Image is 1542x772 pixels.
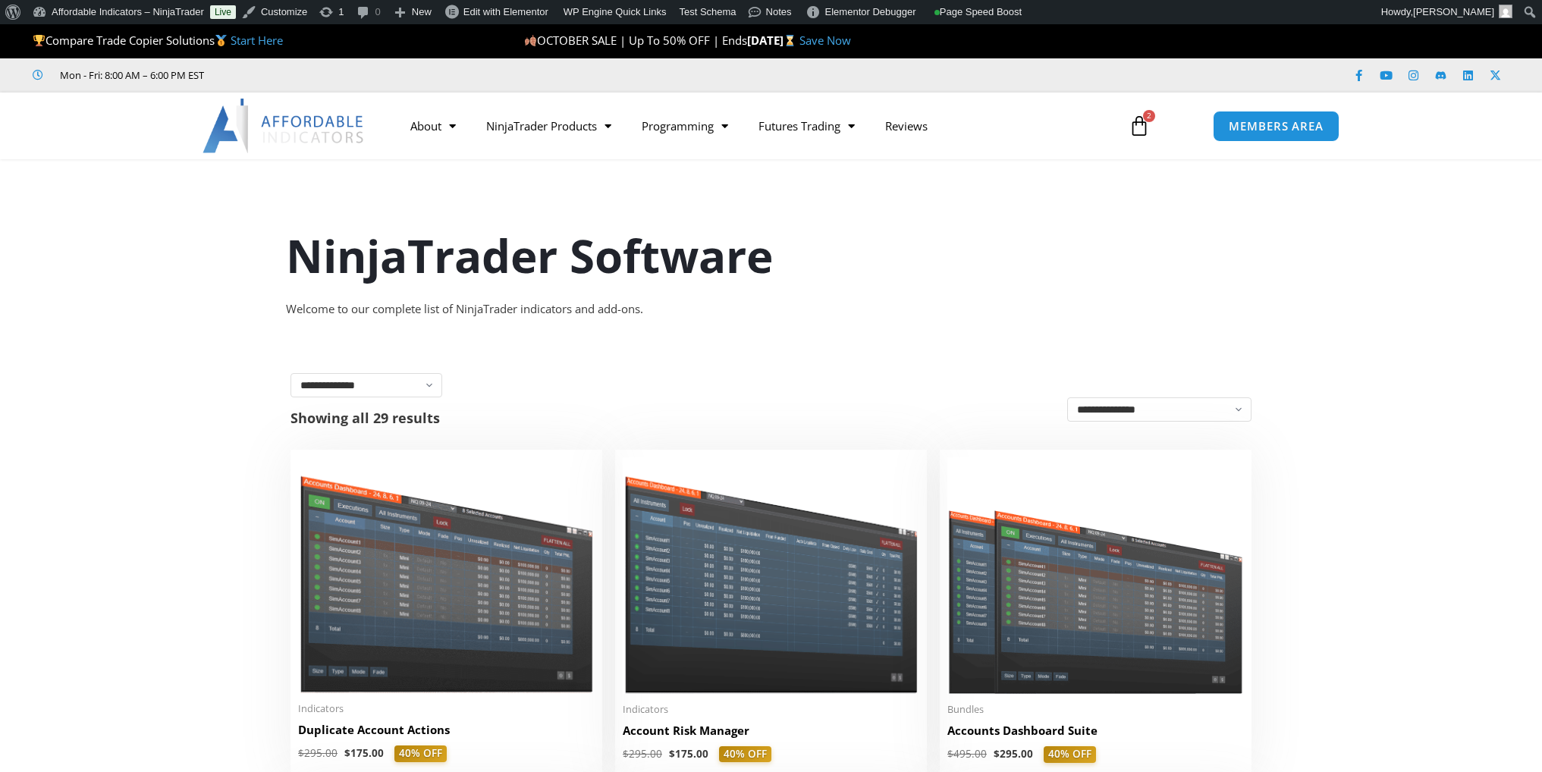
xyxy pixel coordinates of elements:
[947,703,1244,716] span: Bundles
[623,723,919,739] h2: Account Risk Manager
[1067,397,1252,422] select: Shop order
[298,746,304,760] span: $
[947,723,1244,746] a: Accounts Dashboard Suite
[947,747,987,761] bdi: 495.00
[870,108,943,143] a: Reviews
[203,99,366,153] img: LogoAI | Affordable Indicators – NinjaTrader
[623,457,919,693] img: Account Risk Manager
[623,723,919,746] a: Account Risk Manager
[298,746,338,760] bdi: 295.00
[623,747,629,761] span: $
[471,108,627,143] a: NinjaTrader Products
[627,108,743,143] a: Programming
[623,747,662,761] bdi: 295.00
[56,66,204,84] span: Mon - Fri: 8:00 AM – 6:00 PM EST
[1143,110,1155,122] span: 2
[1413,6,1494,17] span: [PERSON_NAME]
[743,108,870,143] a: Futures Trading
[525,35,536,46] img: 🍂
[298,722,595,738] h2: Duplicate Account Actions
[286,299,1257,320] div: Welcome to our complete list of NinjaTrader indicators and add-ons.
[231,33,283,48] a: Start Here
[1229,121,1324,132] span: MEMBERS AREA
[215,35,227,46] img: 🥇
[799,33,851,48] a: Save Now
[463,6,548,17] span: Edit with Elementor
[344,746,384,760] bdi: 175.00
[210,5,236,19] a: Live
[290,411,440,425] p: Showing all 29 results
[994,747,1000,761] span: $
[784,35,796,46] img: ⌛
[947,747,953,761] span: $
[1044,746,1096,763] span: 40% OFF
[1106,104,1173,148] a: 2
[947,723,1244,739] h2: Accounts Dashboard Suite
[994,747,1033,761] bdi: 295.00
[33,33,283,48] span: Compare Trade Copier Solutions
[344,746,350,760] span: $
[623,703,919,716] span: Indicators
[298,457,595,693] img: Duplicate Account Actions
[747,33,799,48] strong: [DATE]
[1213,111,1339,142] a: MEMBERS AREA
[394,745,447,762] span: 40% OFF
[947,457,1244,694] img: Accounts Dashboard Suite
[524,33,747,48] span: OCTOBER SALE | Up To 50% OFF | Ends
[286,224,1257,287] h1: NinjaTrader Software
[719,746,771,763] span: 40% OFF
[395,108,471,143] a: About
[669,747,675,761] span: $
[298,722,595,745] a: Duplicate Account Actions
[225,67,453,83] iframe: Customer reviews powered by Trustpilot
[395,108,1111,143] nav: Menu
[298,702,595,715] span: Indicators
[669,747,708,761] bdi: 175.00
[33,35,45,46] img: 🏆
